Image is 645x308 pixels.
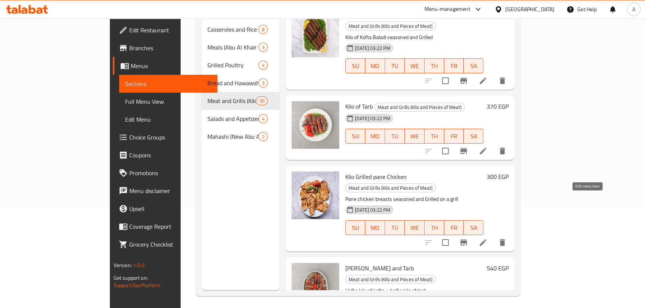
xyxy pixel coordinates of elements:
h6: 370 EGP [486,101,508,112]
span: Promotions [129,169,212,177]
button: TH [425,58,444,73]
span: Meat and Grills (Kilo and Pieces of Meat) [346,22,435,31]
h6: 370 EGP [486,10,508,20]
button: WE [405,220,425,235]
span: 4 [259,115,267,122]
div: items [258,78,268,87]
div: Meat and Grills (Kilo and Pieces of Meat)10 [201,92,280,110]
div: Mahashi (New Abu Al-Khair)2 [201,128,280,145]
p: Half a kilo of kofta + half a kilo of tarb [345,286,483,295]
div: items [258,114,268,123]
span: TH [428,131,441,142]
h6: 300 EGP [486,171,508,182]
span: FR [447,61,461,71]
button: TH [425,220,444,235]
div: Menu-management [425,5,470,14]
span: Kilo of Tarb [345,101,373,112]
span: 3 [259,80,267,87]
span: SU [349,222,362,233]
span: Bread and Hawawshi [207,78,258,87]
div: Mahashi (New Abu Al-Khair) [207,132,258,141]
span: Select to update [438,235,453,250]
div: Casseroles and Rice8 [201,20,280,38]
span: Branches [129,44,212,52]
span: MO [368,131,382,142]
a: Upsell [113,200,217,218]
button: SU [345,129,365,144]
span: A [632,5,635,13]
button: MO [365,129,385,144]
a: Support.OpsPlatform [114,280,161,290]
a: Edit menu item [479,147,487,155]
button: delete [493,142,511,160]
span: SA [467,61,480,71]
button: MO [365,58,385,73]
div: Grilled Poultry [207,61,258,70]
span: Meat and Grills (Kilo and Pieces of Meat) [207,96,256,105]
span: Coverage Report [129,222,212,231]
button: FR [444,220,464,235]
span: Meat and Grills (Kilo and Pieces of Meat) [375,103,464,112]
button: FR [444,58,464,73]
button: WE [405,129,425,144]
span: 1.0.0 [133,260,144,270]
nav: Menu sections [201,17,280,148]
span: SA [467,131,480,142]
span: Sections [125,79,212,88]
img: Kilo of Tarb [292,101,339,149]
span: Version: [114,260,132,270]
div: items [258,43,268,52]
span: TU [388,131,402,142]
span: Select to update [438,73,453,89]
button: SA [464,58,483,73]
span: TH [428,61,441,71]
span: Meals (Abu Al Khair meals) [207,43,258,52]
span: 8 [259,26,267,33]
a: Edit Restaurant [113,21,217,39]
span: Salads and Appetizers [207,114,258,123]
button: delete [493,234,511,251]
a: Edit menu item [479,76,487,85]
span: Coupons [129,151,212,160]
span: Grocery Checklist [129,240,212,249]
div: items [256,96,268,105]
span: Menu disclaimer [129,186,212,195]
div: Meat and Grills (Kilo and Pieces of Meat) [345,183,436,192]
span: 4 [259,62,267,69]
span: SU [349,131,362,142]
span: Casseroles and Rice [207,25,258,34]
span: WE [408,61,422,71]
button: TH [425,129,444,144]
div: items [258,132,268,141]
button: SA [464,129,483,144]
span: [DATE] 03:22 PM [352,115,393,122]
span: Choice Groups [129,133,212,142]
button: TU [385,220,405,235]
h6: 540 EGP [486,263,508,273]
button: TU [385,58,405,73]
p: Kilo of Kofta Baladi seasoned and Grilled [345,33,483,42]
a: Coupons [113,146,217,164]
a: Menu disclaimer [113,182,217,200]
button: Branch-specific-item [455,142,473,160]
span: WE [408,131,422,142]
button: Branch-specific-item [455,234,473,251]
img: Kilo of Kofta Baladi [292,10,339,57]
div: Salads and Appetizers4 [201,110,280,128]
a: Coverage Report [113,218,217,235]
span: FR [447,222,461,233]
span: Edit Menu [125,115,212,124]
button: SU [345,220,365,235]
div: [GEOGRAPHIC_DATA] [505,5,555,13]
button: SA [464,220,483,235]
span: TH [428,222,441,233]
div: Meat and Grills (Kilo and Pieces of Meat) [345,22,436,31]
div: Meals (Abu Al Khair meals)3 [201,38,280,56]
a: Promotions [113,164,217,182]
span: Upsell [129,204,212,213]
a: Grocery Checklist [113,235,217,253]
span: 2 [259,133,267,140]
